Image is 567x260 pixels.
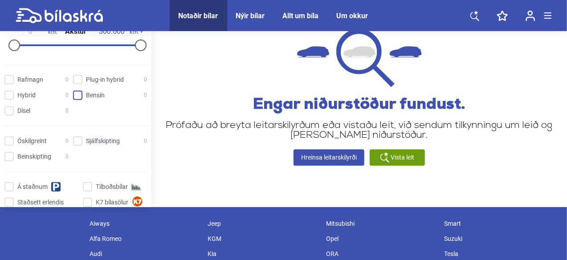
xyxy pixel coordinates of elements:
h2: Engar niðurstöður fundust. [165,96,554,114]
span: K7 bílasölur [96,198,128,207]
span: 0 [144,75,147,84]
a: Um okkur [337,12,368,20]
a: Nýir bílar [236,12,265,20]
div: Mitsubishi [322,216,440,231]
span: Akstur [63,28,89,35]
span: 0 [65,106,69,116]
img: user-login.svg [526,10,535,21]
div: Alfa Romeo [85,231,204,246]
span: Sjálfskipting [86,136,120,146]
span: 0 [144,91,147,100]
span: Beinskipting [17,152,51,161]
a: Allt um bíla [283,12,319,20]
span: Hybrid [17,91,36,100]
span: Rafmagn [17,75,43,84]
div: Opel [322,231,440,246]
p: Prófaðu að breyta leitarskilyrðum eða vistaðu leit, við sendum tilkynningu um leið og [PERSON_NAM... [165,121,554,140]
a: Notaðir bílar [179,12,218,20]
span: Bensín [86,91,105,100]
a: Hreinsa leitarskilyrði [294,149,364,166]
span: Staðsett erlendis [17,198,64,207]
div: Jeep [203,216,322,231]
span: Á staðnum [17,182,48,192]
div: Suzuki [440,231,558,246]
span: 0 [65,152,69,161]
span: Dísel [17,106,30,116]
div: Smart [440,216,558,231]
div: Aiways [85,216,204,231]
span: Vista leit [391,153,415,162]
span: Óskilgreint [17,136,47,146]
span: 0 [144,136,147,146]
span: km. [94,28,139,36]
span: km. [12,28,57,36]
img: not found [297,29,422,87]
span: Plug-in hybrid [86,75,124,84]
span: 0 [65,75,69,84]
span: Tilboðsbílar [96,182,128,192]
span: 0 [65,136,69,146]
div: KGM [203,231,322,246]
span: 0 [65,91,69,100]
